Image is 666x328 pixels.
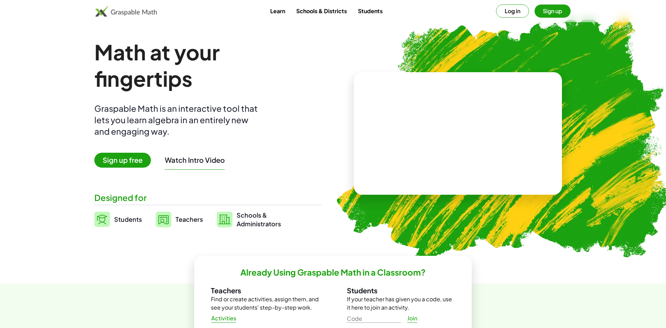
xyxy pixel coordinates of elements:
[407,315,417,322] span: Join
[401,312,423,325] a: Join
[156,211,203,228] a: Teachers
[535,5,571,18] button: Sign up
[94,211,142,228] a: Students
[211,295,319,312] p: Find or create activities, assign them, and see your students' step-by-step work.
[237,211,281,228] span: Schools & Administrators
[94,212,110,227] img: svg%3e
[217,212,232,227] img: svg%3e
[347,295,455,312] p: If your teacher has given you a code, use it here to join an activity.
[156,212,171,227] img: svg%3e
[94,39,315,92] h1: Math at your fingertips
[114,215,142,223] span: Students
[94,103,261,137] div: Graspable Math is an interactive tool that lets you learn algebra in an entirely new and engaging...
[94,192,322,203] div: Designed for
[291,5,352,17] a: Schools & Districts
[165,155,225,165] button: Watch Intro Video
[217,211,281,228] a: Schools &Administrators
[205,312,242,325] a: Activities
[211,286,319,295] h3: Teachers
[240,267,426,278] h2: Already Using Graspable Math in a Classroom?
[265,5,291,17] a: Learn
[347,286,455,295] h3: Students
[406,108,510,160] video: What is this? This is dynamic math notation. Dynamic math notation plays a central role in how Gr...
[94,153,151,168] span: Sign up free
[176,215,203,223] span: Teachers
[352,5,388,17] a: Students
[496,5,529,18] button: Log in
[211,315,236,322] span: Activities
